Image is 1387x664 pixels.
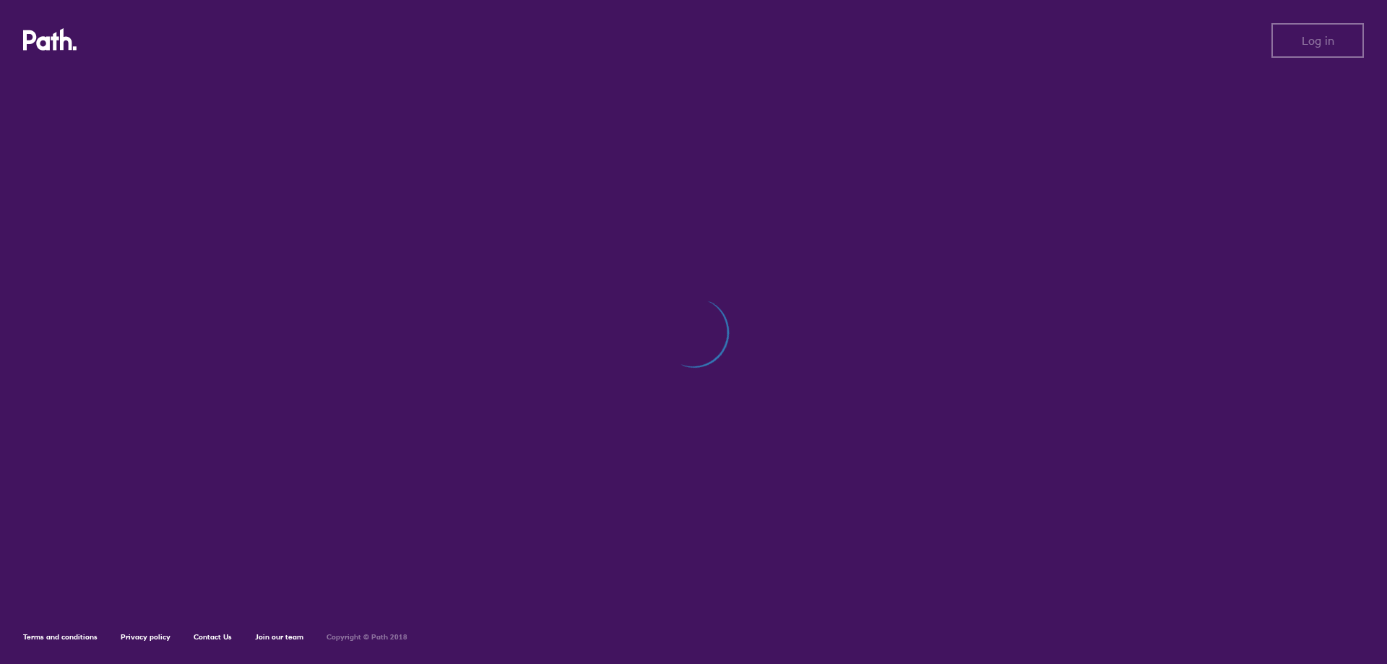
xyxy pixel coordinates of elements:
[194,632,232,642] a: Contact Us
[327,633,407,642] h6: Copyright © Path 2018
[23,632,98,642] a: Terms and conditions
[1302,34,1334,47] span: Log in
[1271,23,1364,58] button: Log in
[255,632,303,642] a: Join our team
[121,632,170,642] a: Privacy policy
